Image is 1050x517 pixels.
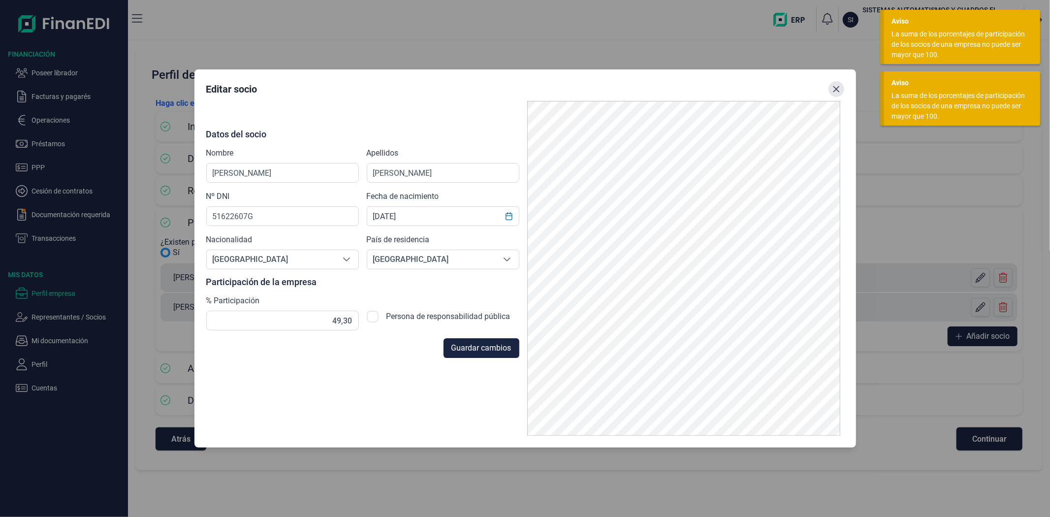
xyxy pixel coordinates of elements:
[206,234,253,246] label: Nacionalidad
[891,78,1033,88] div: Aviso
[206,191,230,202] label: Nº DNI
[367,234,430,246] label: País de residencia
[451,342,511,354] span: Guardar cambios
[206,147,234,159] label: Nombre
[206,277,519,287] p: Participación de la empresa
[335,250,358,269] div: Seleccione una opción
[206,129,519,139] p: Datos del socio
[495,250,519,269] div: Seleccione una opción
[444,338,519,358] button: Guardar cambios
[891,16,1033,27] div: Aviso
[386,311,510,330] label: Persona de responsabilidad pública
[367,191,439,202] label: Fecha de nacimiento
[207,250,335,269] span: [GEOGRAPHIC_DATA]
[500,207,518,225] button: Choose Date
[828,81,844,97] button: Close
[891,29,1025,60] div: La suma de los porcentajes de participación de los socios de una empresa no puede ser mayor que 100.
[206,82,257,96] div: Editar socio
[891,91,1025,122] div: La suma de los porcentajes de participación de los socios de una empresa no puede ser mayor que 100.
[367,250,495,269] span: [GEOGRAPHIC_DATA]
[367,147,399,159] label: Apellidos
[206,295,260,307] label: % Participación
[527,101,840,436] img: PDF Viewer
